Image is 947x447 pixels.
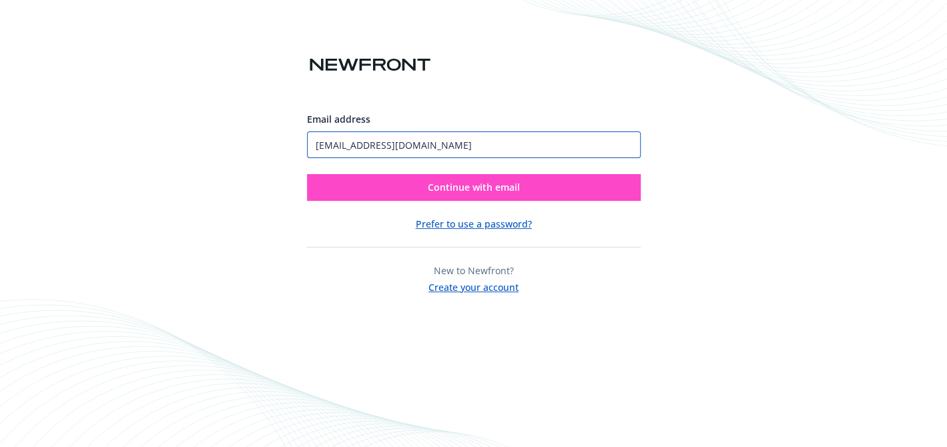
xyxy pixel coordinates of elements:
button: Prefer to use a password? [416,217,532,231]
input: Enter your email [307,131,641,158]
button: Continue with email [307,174,641,201]
button: Create your account [428,278,519,294]
img: Newfront logo [307,53,433,77]
span: Email address [307,113,370,125]
span: Continue with email [428,181,520,193]
span: New to Newfront? [434,264,514,277]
